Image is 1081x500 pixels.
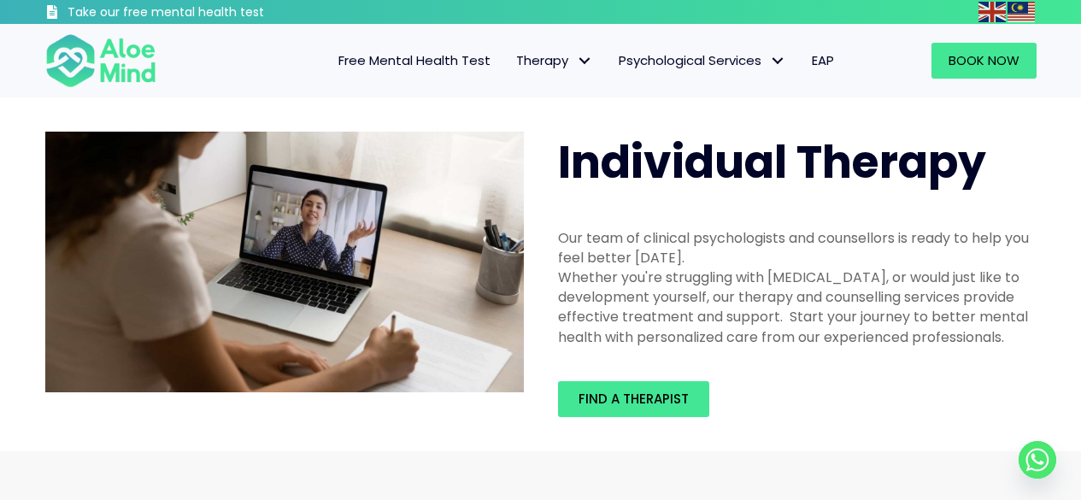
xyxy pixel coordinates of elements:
[1008,2,1035,22] img: ms
[338,51,491,69] span: Free Mental Health Test
[503,43,606,79] a: TherapyTherapy: submenu
[949,51,1019,69] span: Book Now
[558,268,1037,347] div: Whether you're struggling with [MEDICAL_DATA], or would just like to development yourself, our th...
[579,390,689,408] span: Find a therapist
[516,51,593,69] span: Therapy
[45,32,156,89] img: Aloe mind Logo
[558,228,1037,268] div: Our team of clinical psychologists and counsellors is ready to help you feel better [DATE].
[326,43,503,79] a: Free Mental Health Test
[45,4,355,24] a: Take our free mental health test
[179,43,847,79] nav: Menu
[931,43,1037,79] a: Book Now
[558,131,986,193] span: Individual Therapy
[978,2,1008,21] a: English
[606,43,799,79] a: Psychological ServicesPsychological Services: submenu
[68,4,355,21] h3: Take our free mental health test
[1019,441,1056,479] a: Whatsapp
[573,49,597,74] span: Therapy: submenu
[1008,2,1037,21] a: Malay
[45,132,524,393] img: Therapy online individual
[766,49,790,74] span: Psychological Services: submenu
[812,51,834,69] span: EAP
[978,2,1006,22] img: en
[558,381,709,417] a: Find a therapist
[799,43,847,79] a: EAP
[619,51,786,69] span: Psychological Services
